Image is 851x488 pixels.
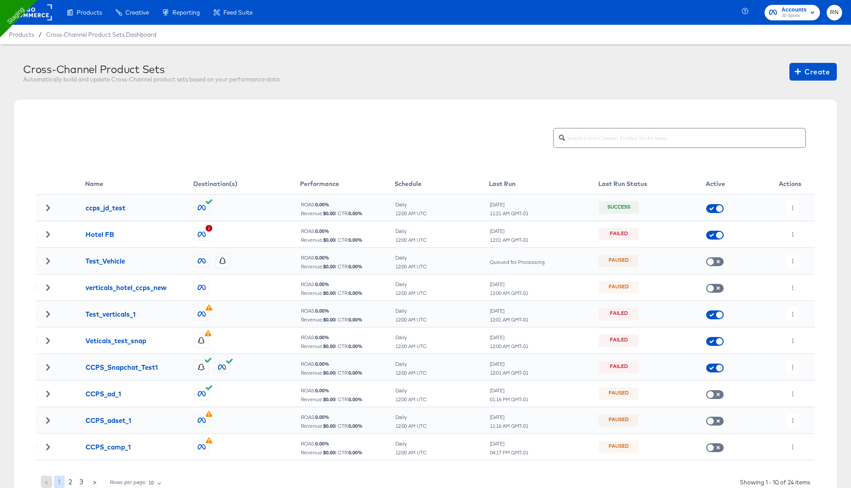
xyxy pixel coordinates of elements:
[301,449,394,456] div: Revenue: | CTR:
[93,476,97,488] span: >
[301,290,394,296] div: Revenue: | CTR:
[172,9,200,16] span: Reporting
[565,125,805,144] input: Search Cross-Channel Product Set by name
[301,361,394,367] div: ROAS:
[395,370,427,376] div: 12:00 AM UTC
[489,414,529,420] div: [DATE]
[323,422,335,429] b: $ 0.00
[301,281,394,287] div: ROAS:
[395,396,427,403] div: 12:00 AM UTC
[68,476,72,488] span: 2
[37,205,59,211] div: Toggle Row Expanded
[37,444,59,450] div: Toggle Row Expanded
[37,284,59,290] div: Toggle Row Expanded
[34,31,46,38] span: /
[315,201,329,208] b: 0.00 %
[109,479,147,485] div: Rows per page:
[395,449,427,456] div: 12:00 AM UTC
[598,174,706,194] th: Last Run Status
[489,423,529,429] div: 11:16 AM GMT-01
[301,263,394,270] div: Revenue: | CTR:
[301,228,394,234] div: ROAS:
[323,343,335,349] b: $ 0.00
[193,174,301,194] th: Destination(s)
[395,201,427,208] div: Daily
[86,336,146,345] div: Veticals_test_snap
[315,228,329,234] b: 0.00 %
[395,228,427,234] div: Daily
[395,414,427,420] div: Daily
[609,257,629,265] div: Paused
[315,307,329,314] b: 0.00 %
[65,476,76,488] button: 2
[301,308,394,314] div: ROAS:
[323,449,335,456] b: $ 0.00
[301,423,394,429] div: Revenue: | CTR:
[301,387,394,394] div: ROAS:
[489,317,529,323] div: 12:01 AM GMT-01
[489,237,529,243] div: 12:01 AM GMT-01
[86,230,114,239] div: Hotel FB
[301,210,394,217] div: Revenue: | CTR:
[489,259,545,265] div: Queued for Processing
[789,63,837,81] button: Create
[86,416,131,425] div: CCPS_adset_1
[395,290,427,296] div: 12:00 AM UTC
[348,369,363,376] b: 0.00 %
[781,5,807,15] span: Accounts
[125,9,149,16] span: Creative
[315,440,329,447] b: 0.00 %
[489,308,529,314] div: [DATE]
[489,370,529,376] div: 12:01 AM GMT-01
[300,174,394,194] th: Performance
[348,290,363,296] b: 0.00 %
[86,256,125,266] div: Test_Vehicle
[348,449,363,456] b: 0.00 %
[89,476,101,488] button: >
[37,311,59,317] div: Toggle Row Expanded
[23,75,280,84] div: Automatically build and update Cross-Channel product sets based on your performance data
[489,396,529,403] div: 01:16 PM GMT-01
[315,281,329,287] b: 0.00 %
[86,363,158,372] div: CCPS_Snapchat_Test1
[77,9,102,16] span: Products
[610,363,628,371] div: Failed
[489,387,529,394] div: [DATE]
[315,387,329,394] b: 0.00 %
[489,334,529,341] div: [DATE]
[489,343,529,349] div: 12:00 AM GMT-01
[609,443,629,451] div: Paused
[348,396,363,403] b: 0.00 %
[610,310,628,318] div: Failed
[37,364,59,370] div: Toggle Row Expanded
[323,236,335,243] b: $ 0.00
[395,441,427,447] div: Daily
[796,66,830,78] span: Create
[323,210,335,217] b: $ 0.00
[323,316,335,323] b: $ 0.00
[76,476,87,488] button: 3
[489,449,529,456] div: 04:17 PM GMT-01
[706,174,765,194] th: Active
[301,317,394,323] div: Revenue: | CTR:
[489,290,529,296] div: 12:00 AM GMT-01
[301,414,394,420] div: ROAS:
[323,396,335,403] b: $ 0.00
[348,236,363,243] b: 0.00 %
[830,8,839,18] span: RN
[395,308,427,314] div: Daily
[610,337,628,345] div: Failed
[348,316,363,323] b: 0.00 %
[489,281,529,287] div: [DATE]
[348,343,363,349] b: 0.00 %
[301,370,394,376] div: Revenue: | CTR:
[86,203,125,213] div: ccps_jd_test
[765,5,820,20] button: AccountsJD Sports
[86,283,167,292] div: verticals_hotel_ccps_new
[85,174,193,194] th: Name
[394,174,489,194] th: Schedule
[37,391,59,397] div: Toggle Row Expanded
[323,290,335,296] b: $ 0.00
[607,204,630,212] div: Success
[395,317,427,323] div: 12:00 AM UTC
